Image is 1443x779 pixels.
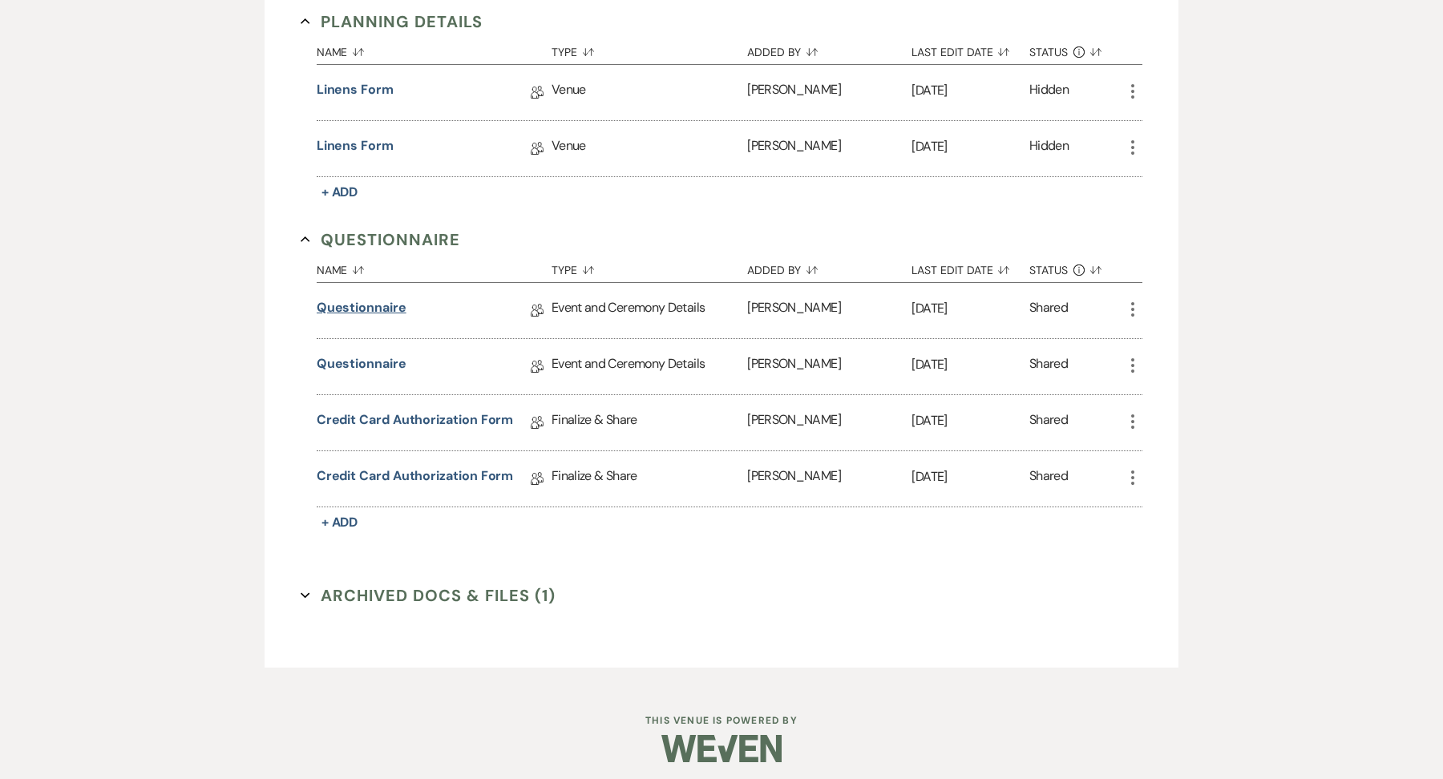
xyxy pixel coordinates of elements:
div: Event and Ceremony Details [552,339,747,394]
a: Linens Form [317,80,394,105]
p: [DATE] [911,466,1029,487]
p: [DATE] [911,136,1029,157]
p: [DATE] [911,298,1029,319]
div: [PERSON_NAME] [747,283,911,338]
button: Last Edit Date [911,34,1029,64]
button: Name [317,34,552,64]
button: + Add [317,511,363,534]
span: + Add [321,184,358,200]
div: Venue [552,121,747,176]
button: Type [552,252,747,282]
div: Hidden [1029,80,1069,105]
div: Venue [552,65,747,120]
div: [PERSON_NAME] [747,339,911,394]
button: Archived Docs & Files (1) [301,583,556,607]
button: Type [552,34,747,64]
button: Name [317,252,552,282]
a: Credit Card Authorization Form [317,466,514,491]
button: Questionnaire [301,228,460,252]
div: [PERSON_NAME] [747,451,911,507]
p: [DATE] [911,80,1029,101]
button: Status [1029,34,1123,64]
button: Status [1029,252,1123,282]
a: Questionnaire [317,354,406,379]
p: [DATE] [911,410,1029,431]
a: Linens Form [317,136,394,161]
button: Added By [747,252,911,282]
div: Event and Ceremony Details [552,283,747,338]
a: Questionnaire [317,298,406,323]
button: + Add [317,181,363,204]
span: + Add [321,514,358,531]
a: Credit Card Authorization Form [317,410,514,435]
img: Weven Logo [661,720,782,777]
button: Last Edit Date [911,252,1029,282]
p: [DATE] [911,354,1029,375]
div: Shared [1029,354,1068,379]
div: Shared [1029,410,1068,435]
div: [PERSON_NAME] [747,395,911,450]
button: Added By [747,34,911,64]
button: Planning Details [301,10,483,34]
span: Status [1029,46,1068,58]
span: Status [1029,264,1068,276]
div: Finalize & Share [552,395,747,450]
div: Shared [1029,298,1068,323]
div: Shared [1029,466,1068,491]
div: Finalize & Share [552,451,747,507]
div: [PERSON_NAME] [747,65,911,120]
div: Hidden [1029,136,1069,161]
div: [PERSON_NAME] [747,121,911,176]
